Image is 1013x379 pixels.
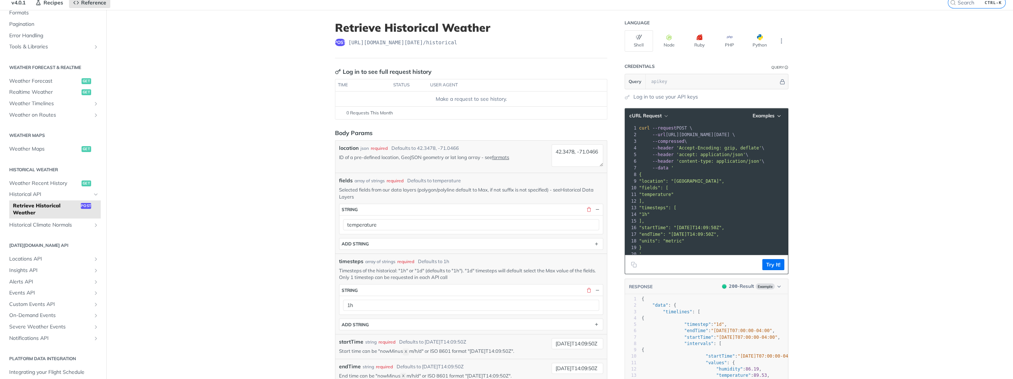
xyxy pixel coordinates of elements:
span: get [82,180,91,186]
span: Realtime Weather [9,89,80,96]
button: Hide [778,78,786,85]
span: Examples [753,113,775,119]
span: : , [642,373,770,378]
div: 6 [625,158,637,165]
h1: Retrieve Historical Weather [335,21,607,34]
div: 12 [625,198,637,204]
span: "1h" [639,212,650,217]
p: Selected fields from our data layers (polygon/polyline default to Max, if not suffix is not speci... [339,186,603,200]
span: \ [639,152,748,157]
button: Show subpages for Insights API [93,268,99,273]
div: string [342,207,358,212]
label: startTime [339,338,363,346]
a: Realtime Weatherget [6,87,101,98]
th: user agent [428,79,592,91]
span: ], [639,218,644,224]
a: Historical APIHide subpages for Historical API [6,189,101,200]
div: 15 [625,218,637,224]
button: Show subpages for Weather Timelines [93,101,99,107]
h2: [DATE][DOMAIN_NAME] API [6,242,101,249]
div: 10 [625,185,637,191]
div: 8 [625,341,636,347]
button: Shell [625,30,653,52]
button: cURL Request [627,112,670,120]
span: Integrating your Flight Schedule [9,369,99,376]
span: "timestep" [684,322,711,327]
th: time [335,79,391,91]
span: "startTime" [684,335,713,340]
span: : , [642,328,775,333]
p: Timesteps of the historical: "1h" or "1d" (defaults to "1h"). "1d" timesteps will default select ... [339,267,603,280]
span: 200 [722,284,726,289]
span: "values" [705,360,727,365]
a: Weather Mapsget [6,144,101,155]
a: Weather Forecastget [6,76,101,87]
span: Weather Timelines [9,100,91,107]
span: get [82,78,91,84]
button: Show subpages for Severe Weather Events [93,324,99,330]
button: string [339,204,603,215]
span: "endTime": "[DATE]T14:09:50Z", [639,232,719,237]
span: "temperature" [716,373,751,378]
div: 17 [625,231,637,238]
a: Historical Climate NormalsShow subpages for Historical Climate Normals [6,220,101,231]
a: Error Handling [6,30,101,41]
span: "timesteps": [ [639,205,676,210]
span: : , [642,322,727,327]
input: apikey [647,74,778,89]
span: "[DATE]T07:00:00-04:00" [711,328,772,333]
div: QueryInformation [771,65,788,70]
div: Query [771,65,784,70]
div: 1 [625,125,637,131]
div: Log in to see full request history [335,67,432,76]
div: string [363,364,374,370]
div: 9 [625,347,636,353]
div: required [376,364,393,370]
button: Hide subpages for Historical API [93,192,99,197]
button: Try It! [762,259,784,270]
span: On-Demand Events [9,312,91,319]
span: Notifications API [9,335,91,342]
a: Integrating your Flight Schedule [6,367,101,378]
span: "units": "metric" [639,238,684,244]
span: get [82,146,91,152]
span: Weather on Routes [9,111,91,119]
span: --request [652,125,676,131]
button: Node [655,30,683,52]
button: Hide [594,287,601,293]
span: X [402,374,405,379]
div: required [378,339,395,345]
textarea: 42.3478, -71.0466 [552,144,603,167]
span: fields [339,177,353,185]
div: Defaults to temperature [407,177,461,185]
button: Show subpages for On-Demand Events [93,313,99,318]
span: : , [642,366,761,372]
div: 19 [625,244,637,251]
a: Notifications APIShow subpages for Notifications API [6,333,101,344]
label: location [339,144,359,152]
div: 20 [625,251,637,258]
span: Historical Climate Normals [9,221,91,229]
span: ' [639,252,642,257]
span: --url [652,132,665,137]
span: Pagination [9,21,99,28]
span: "startTime" [705,354,734,359]
div: Credentials [625,63,655,69]
div: Body Params [335,128,373,137]
button: RESPONSE [629,283,653,290]
a: Weather Recent Historyget [6,178,101,189]
span: : , [642,354,802,359]
div: Defaults to [DATE]T14:09:50Z [399,338,466,346]
a: Retrieve Historical Weatherpost [9,200,101,218]
div: array of strings [355,178,385,184]
span: ], [639,199,644,204]
span: [URL][DOMAIN_NAME][DATE] \ [639,132,735,137]
button: Show subpages for Locations API [93,256,99,262]
button: Show subpages for Notifications API [93,335,99,341]
span: : , [642,335,780,340]
span: \ [639,139,687,144]
div: 4 [625,315,636,321]
span: --header [652,159,674,164]
span: "location": "[GEOGRAPHIC_DATA]", [639,179,724,184]
span: get [82,89,91,95]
